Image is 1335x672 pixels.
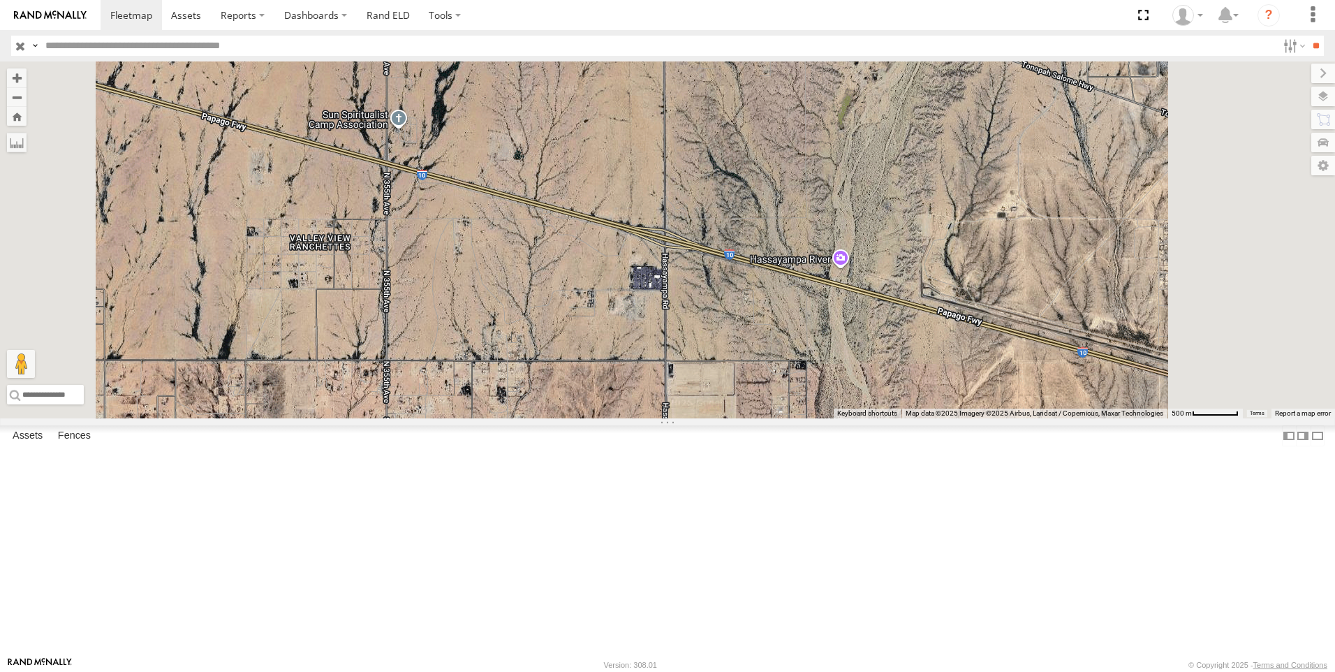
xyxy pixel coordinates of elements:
[7,68,27,87] button: Zoom in
[1188,661,1327,669] div: © Copyright 2025 -
[1250,411,1264,416] a: Terms (opens in new tab)
[906,409,1163,417] span: Map data ©2025 Imagery ©2025 Airbus, Landsat / Copernicus, Maxar Technologies
[1275,409,1331,417] a: Report a map error
[7,87,27,107] button: Zoom out
[1167,409,1243,418] button: Map Scale: 500 m per 63 pixels
[1257,4,1280,27] i: ?
[14,10,87,20] img: rand-logo.svg
[837,409,897,418] button: Keyboard shortcuts
[604,661,657,669] div: Version: 308.01
[1167,5,1208,26] div: Norma Casillas
[51,426,98,446] label: Fences
[29,36,40,56] label: Search Query
[1311,425,1325,446] label: Hide Summary Table
[7,107,27,126] button: Zoom Home
[1253,661,1327,669] a: Terms and Conditions
[1172,409,1192,417] span: 500 m
[7,350,35,378] button: Drag Pegman onto the map to open Street View
[6,426,50,446] label: Assets
[1311,156,1335,175] label: Map Settings
[7,133,27,152] label: Measure
[8,658,72,672] a: Visit our Website
[1278,36,1308,56] label: Search Filter Options
[1296,425,1310,446] label: Dock Summary Table to the Right
[1282,425,1296,446] label: Dock Summary Table to the Left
